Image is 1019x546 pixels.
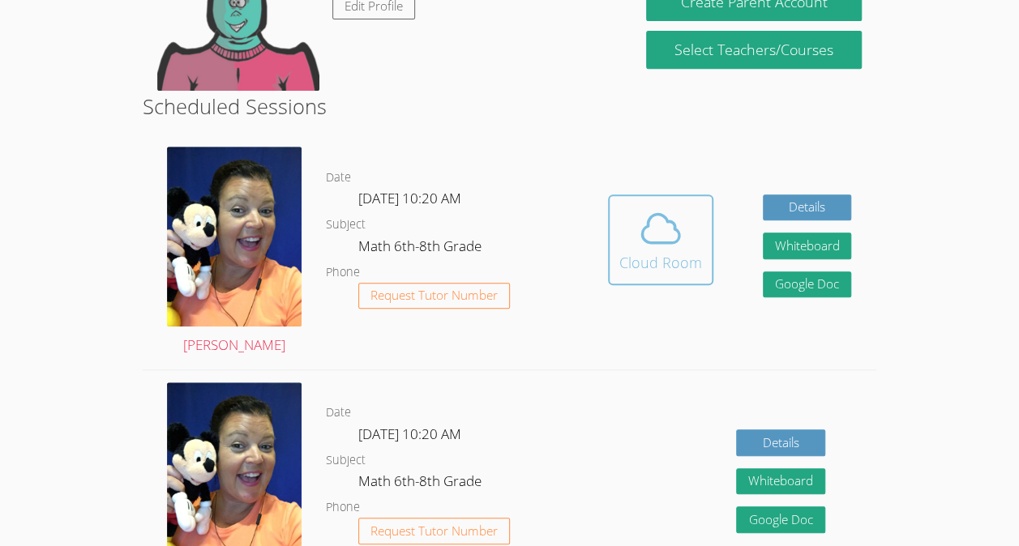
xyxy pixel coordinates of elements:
[763,232,852,259] button: Whiteboard
[326,450,366,471] dt: Subject
[358,424,461,443] span: [DATE] 10:20 AM
[167,147,302,326] img: avatar.png
[619,251,702,274] div: Cloud Room
[358,518,510,544] button: Request Tutor Number
[370,289,498,301] span: Request Tutor Number
[608,194,713,285] button: Cloud Room
[736,468,825,495] button: Whiteboard
[736,429,825,456] a: Details
[358,470,485,497] dd: Math 6th-8th Grade
[326,168,351,188] dt: Date
[326,403,351,423] dt: Date
[370,525,498,537] span: Request Tutor Number
[326,262,360,283] dt: Phone
[763,194,852,221] a: Details
[326,215,366,235] dt: Subject
[736,506,825,533] a: Google Doc
[167,147,302,356] a: [PERSON_NAME]
[358,235,485,262] dd: Math 6th-8th Grade
[358,189,461,207] span: [DATE] 10:20 AM
[358,283,510,309] button: Request Tutor Number
[326,497,360,518] dt: Phone
[646,31,861,69] a: Select Teachers/Courses
[763,271,852,298] a: Google Doc
[143,91,876,122] h2: Scheduled Sessions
